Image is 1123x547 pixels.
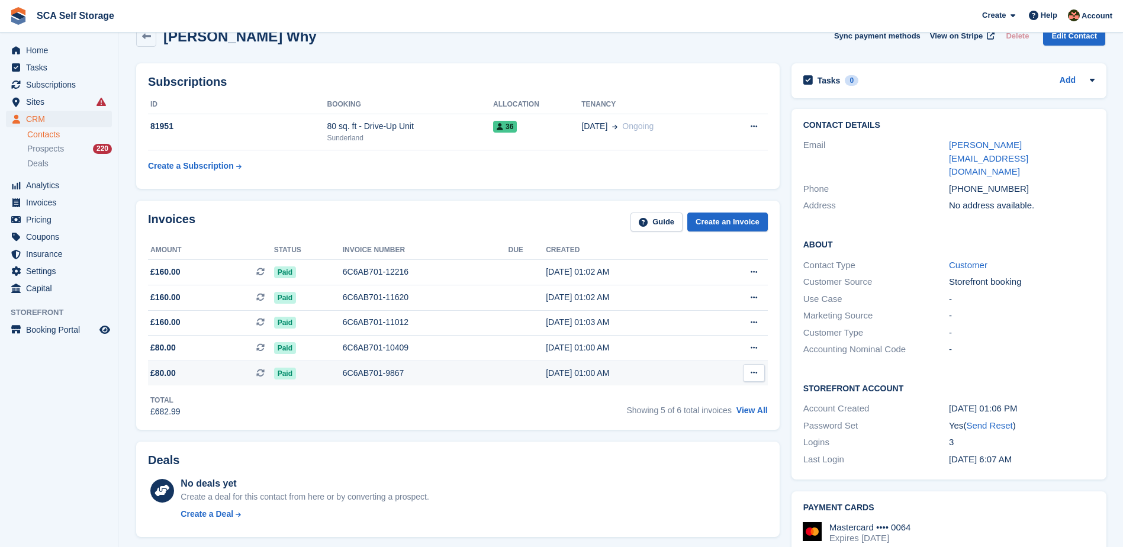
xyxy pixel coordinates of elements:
[803,436,949,449] div: Logins
[803,199,949,213] div: Address
[148,155,242,177] a: Create a Subscription
[26,94,97,110] span: Sites
[546,266,705,278] div: [DATE] 01:02 AM
[148,241,274,260] th: Amount
[26,280,97,297] span: Capital
[845,75,858,86] div: 0
[150,395,181,406] div: Total
[1041,9,1057,21] span: Help
[181,508,233,520] div: Create a Deal
[27,158,49,169] span: Deals
[181,508,429,520] a: Create a Deal
[6,94,112,110] a: menu
[949,436,1095,449] div: 3
[803,503,1095,513] h2: Payment cards
[982,9,1006,21] span: Create
[32,6,119,25] a: SCA Self Storage
[150,406,181,418] div: £682.99
[148,75,768,89] h2: Subscriptions
[949,199,1095,213] div: No address available.
[148,95,327,114] th: ID
[274,266,296,278] span: Paid
[343,291,509,304] div: 6C6AB701-11620
[930,30,983,42] span: View on Stripe
[829,522,911,533] div: Mastercard •••• 0064
[6,177,112,194] a: menu
[6,211,112,228] a: menu
[6,194,112,211] a: menu
[11,307,118,318] span: Storefront
[26,211,97,228] span: Pricing
[274,368,296,379] span: Paid
[6,111,112,127] a: menu
[27,157,112,170] a: Deals
[274,342,296,354] span: Paid
[834,27,921,46] button: Sync payment methods
[803,139,949,179] div: Email
[327,120,494,133] div: 80 sq. ft - Drive-Up Unit
[96,97,106,107] i: Smart entry sync failures have occurred
[949,326,1095,340] div: -
[925,27,997,46] a: View on Stripe
[1060,74,1076,88] a: Add
[163,28,317,44] h2: [PERSON_NAME] Why
[26,229,97,245] span: Coupons
[148,160,234,172] div: Create a Subscription
[736,406,768,415] a: View All
[6,76,112,93] a: menu
[93,144,112,154] div: 220
[803,292,949,306] div: Use Case
[150,266,181,278] span: £160.00
[803,238,1095,250] h2: About
[546,241,705,260] th: Created
[803,453,949,466] div: Last Login
[27,143,64,155] span: Prospects
[274,292,296,304] span: Paid
[343,266,509,278] div: 6C6AB701-12216
[803,182,949,196] div: Phone
[546,291,705,304] div: [DATE] 01:02 AM
[274,317,296,329] span: Paid
[546,367,705,379] div: [DATE] 01:00 AM
[26,76,97,93] span: Subscriptions
[9,7,27,25] img: stora-icon-8386f47178a22dfd0bd8f6a31ec36ba5ce8667c1dd55bd0f319d3a0aa187defe.svg
[274,241,343,260] th: Status
[148,120,327,133] div: 81951
[949,260,987,270] a: Customer
[829,533,911,543] div: Expires [DATE]
[803,309,949,323] div: Marketing Source
[27,143,112,155] a: Prospects 220
[327,133,494,143] div: Sunderland
[26,42,97,59] span: Home
[1068,9,1080,21] img: Sarah Race
[949,454,1012,464] time: 2025-04-17 05:07:27 UTC
[546,342,705,354] div: [DATE] 01:00 AM
[493,121,517,133] span: 36
[949,309,1095,323] div: -
[803,522,822,541] img: Mastercard Logo
[327,95,494,114] th: Booking
[949,275,1095,289] div: Storefront booking
[6,42,112,59] a: menu
[148,453,179,467] h2: Deals
[343,367,509,379] div: 6C6AB701-9867
[803,402,949,416] div: Account Created
[818,75,841,86] h2: Tasks
[150,342,176,354] span: £80.00
[6,59,112,76] a: menu
[343,316,509,329] div: 6C6AB701-11012
[493,95,581,114] th: Allocation
[26,111,97,127] span: CRM
[949,182,1095,196] div: [PHONE_NUMBER]
[803,275,949,289] div: Customer Source
[803,343,949,356] div: Accounting Nominal Code
[26,194,97,211] span: Invoices
[630,213,683,232] a: Guide
[343,342,509,354] div: 6C6AB701-10409
[1001,27,1034,46] button: Delete
[949,140,1028,176] a: [PERSON_NAME][EMAIL_ADDRESS][DOMAIN_NAME]
[26,263,97,279] span: Settings
[26,321,97,338] span: Booking Portal
[803,326,949,340] div: Customer Type
[6,321,112,338] a: menu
